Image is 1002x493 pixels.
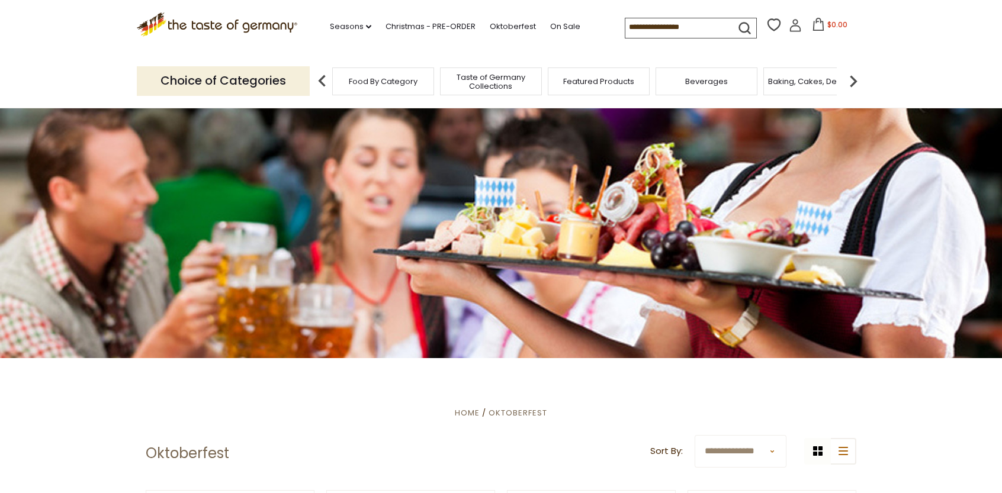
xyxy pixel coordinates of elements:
p: Choice of Categories [137,66,310,95]
a: Oktoberfest [489,407,547,418]
img: next arrow [842,69,865,93]
button: $0.00 [804,18,855,36]
a: Baking, Cakes, Desserts [768,77,860,86]
a: Taste of Germany Collections [444,73,538,91]
a: Oktoberfest [490,20,536,33]
a: Food By Category [349,77,417,86]
label: Sort By: [650,444,683,459]
span: $0.00 [827,20,847,30]
a: Seasons [330,20,371,33]
h1: Oktoberfest [146,444,229,462]
a: Featured Products [563,77,634,86]
img: previous arrow [310,69,334,93]
a: Christmas - PRE-ORDER [386,20,476,33]
a: Home [455,407,480,418]
a: Beverages [685,77,728,86]
a: On Sale [550,20,580,33]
